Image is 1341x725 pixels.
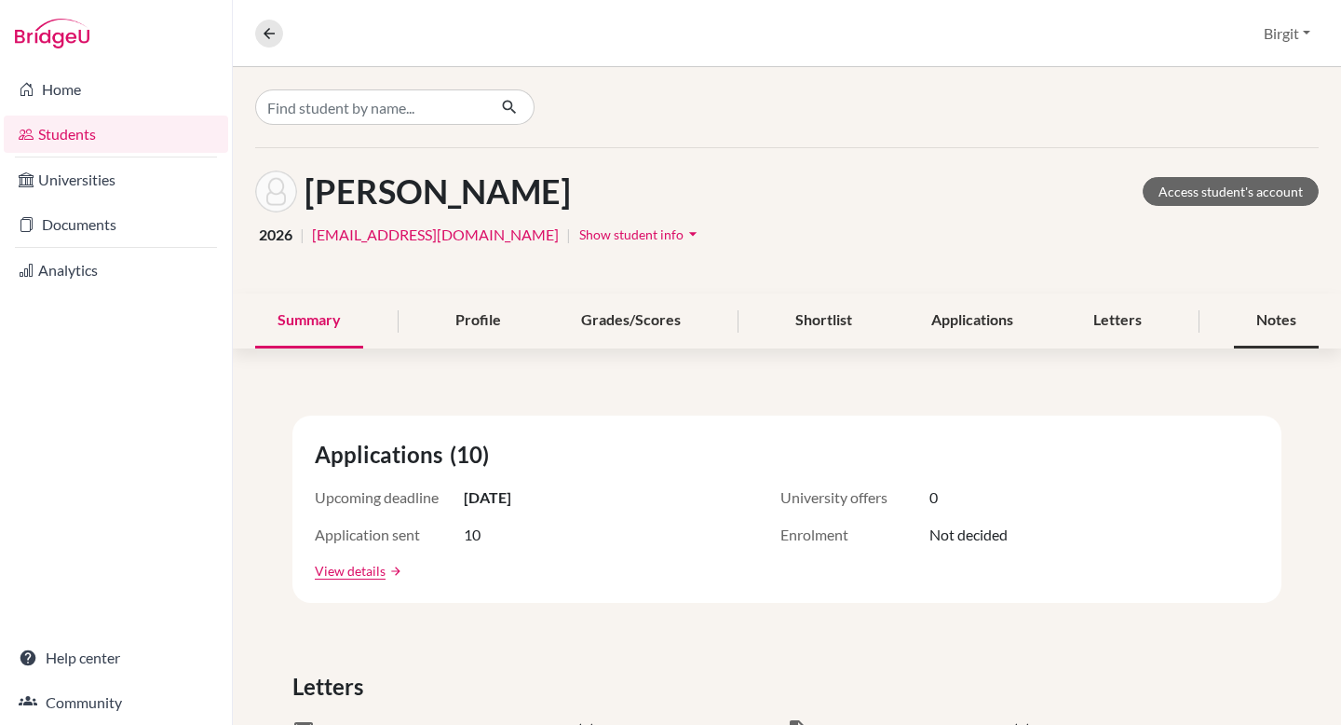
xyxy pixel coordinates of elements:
span: Applications [315,438,450,472]
i: arrow_drop_down [684,225,702,243]
a: Universities [4,161,228,198]
div: Notes [1234,294,1319,349]
span: [DATE] [464,486,511,509]
div: Letters [1071,294,1164,349]
div: Profile [433,294,523,349]
h1: [PERSON_NAME] [305,171,571,212]
a: Access student's account [1143,177,1319,206]
a: Analytics [4,252,228,289]
span: 10 [464,524,481,546]
span: Not decided [929,524,1008,546]
a: [EMAIL_ADDRESS][DOMAIN_NAME] [312,224,559,246]
div: Shortlist [773,294,874,349]
div: Applications [909,294,1036,349]
a: Documents [4,206,228,243]
span: University offers [780,486,929,509]
a: Community [4,684,228,721]
span: Application sent [315,524,464,546]
img: Kabir Variava's avatar [255,171,297,212]
span: Letters [292,670,371,704]
img: Bridge-U [15,19,89,48]
span: Upcoming deadline [315,486,464,509]
span: | [566,224,571,246]
a: View details [315,561,386,581]
button: Birgit [1255,16,1319,51]
a: Help center [4,639,228,677]
div: Grades/Scores [559,294,703,349]
div: Summary [255,294,363,349]
span: Enrolment [780,524,929,546]
a: Students [4,116,228,153]
input: Find student by name... [255,89,486,125]
button: Show student infoarrow_drop_down [578,220,703,249]
a: arrow_forward [386,565,402,578]
span: (10) [450,438,496,472]
a: Home [4,71,228,108]
span: Show student info [579,226,684,242]
span: 2026 [259,224,292,246]
span: | [300,224,305,246]
span: 0 [929,486,938,509]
